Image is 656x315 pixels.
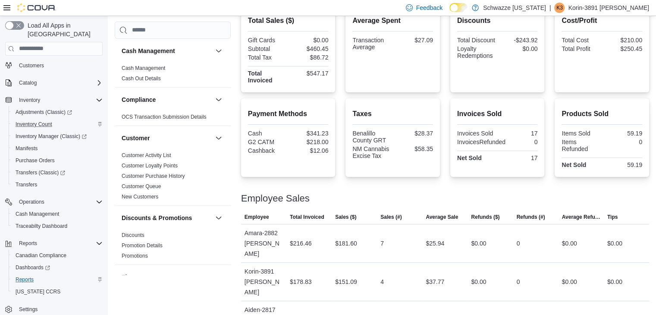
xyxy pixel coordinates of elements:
div: $58.35 [395,145,433,152]
a: Canadian Compliance [12,250,70,261]
span: Purchase Orders [12,155,103,166]
button: Reports [9,274,106,286]
div: Benalillo County GRT [352,130,391,144]
span: Promotion Details [122,242,163,249]
a: Discounts [122,232,144,238]
a: OCS Transaction Submission Details [122,114,207,120]
div: 59.19 [604,161,642,168]
span: Inventory [16,95,103,105]
div: G2 CATM [248,139,286,145]
span: K3 [556,3,563,13]
div: $0.00 [562,277,577,287]
span: Manifests [16,145,38,152]
button: Compliance [213,94,224,105]
span: Inventory [19,97,40,104]
h2: Cost/Profit [562,16,642,26]
a: Cash Management [122,65,165,71]
button: Transfers [9,179,106,191]
a: [US_STATE] CCRS [12,287,64,297]
div: Total Discount [457,37,496,44]
span: Dashboards [12,262,103,273]
span: Sales ($) [335,214,356,220]
div: Korin-3891 Hobday [554,3,565,13]
div: Korin-3891 [PERSON_NAME] [241,263,286,301]
div: Cash Management [115,63,231,87]
span: Employee [245,214,269,220]
button: Catalog [16,78,40,88]
span: Settings [16,304,103,315]
span: Feedback [416,3,443,12]
a: Adjustments (Classic) [12,107,75,117]
span: Customers [19,62,44,69]
div: Subtotal [248,45,286,52]
span: Customer Loyalty Points [122,162,178,169]
span: OCS Transaction Submission Details [122,113,207,120]
div: InvoicesRefunded [457,139,505,145]
div: $0.00 [562,238,577,249]
span: Inventory Count [12,119,103,129]
button: Inventory Count [9,118,106,130]
button: Traceabilty Dashboard [9,220,106,232]
div: $460.45 [290,45,328,52]
div: NM Cannabis Excise Tax [352,145,391,159]
span: Operations [19,198,44,205]
div: Gift Cards [248,37,286,44]
span: Total Invoiced [290,214,324,220]
h2: Payment Methods [248,109,329,119]
div: 59.19 [604,130,642,137]
span: Inventory Manager (Classic) [12,131,103,142]
a: Promotion Details [122,243,163,249]
h2: Total Sales ($) [248,16,329,26]
span: Canadian Compliance [16,252,66,259]
button: Inventory [16,95,44,105]
span: Sales (#) [380,214,402,220]
h3: Cash Management [122,47,175,55]
a: Customer Purchase History [122,173,185,179]
a: Reports [12,274,37,285]
span: Dashboards [16,264,50,271]
h2: Invoices Sold [457,109,538,119]
div: Total Tax [248,54,286,61]
span: Inventory Manager (Classic) [16,133,87,140]
button: Discounts & Promotions [213,213,224,223]
span: Inventory Count [16,121,52,128]
div: Total Profit [562,45,600,52]
input: Dark Mode [449,3,468,12]
span: Settings [19,306,38,313]
div: Compliance [115,112,231,126]
span: Refunds ($) [471,214,499,220]
span: Cash Management [16,211,59,217]
strong: Net Sold [457,154,482,161]
button: [US_STATE] CCRS [9,286,106,298]
div: $216.46 [290,238,312,249]
h2: Average Spent [352,16,433,26]
span: Transfers (Classic) [16,169,65,176]
span: Traceabilty Dashboard [12,221,103,231]
div: Loyalty Redemptions [457,45,496,59]
div: $218.00 [290,139,328,145]
button: Discounts & Promotions [122,214,212,222]
span: Washington CCRS [12,287,103,297]
h3: Discounts & Promotions [122,214,192,222]
a: Customer Activity List [122,152,171,158]
div: $37.77 [426,277,444,287]
h2: Products Sold [562,109,642,119]
div: 0 [517,238,520,249]
span: Reports [16,276,34,283]
button: Operations [2,196,106,208]
a: Cash Out Details [122,76,161,82]
div: $178.83 [290,277,312,287]
a: Customer Loyalty Points [122,163,178,169]
a: Purchase Orders [12,155,58,166]
button: Purchase Orders [9,154,106,167]
div: $25.94 [426,238,444,249]
button: Canadian Compliance [9,249,106,261]
a: Customers [16,60,47,71]
span: Refunds (#) [517,214,545,220]
strong: Net Sold [562,161,586,168]
a: Inventory Count [12,119,56,129]
h3: Finance [122,273,144,281]
div: $210.00 [604,37,642,44]
span: New Customers [122,193,158,200]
